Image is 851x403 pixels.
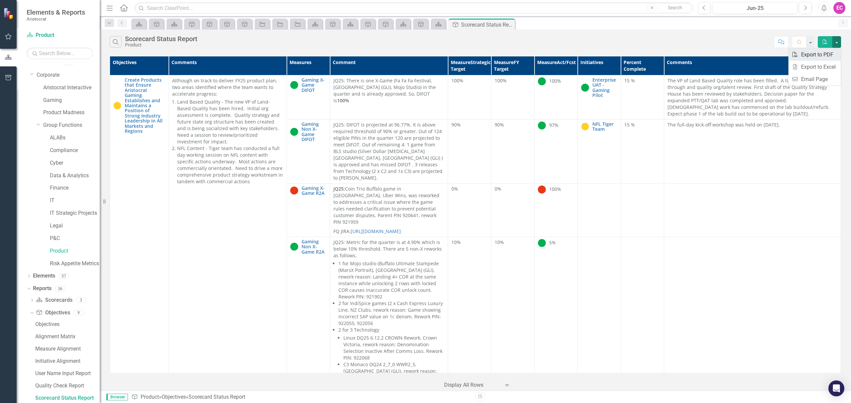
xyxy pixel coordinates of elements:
[50,235,100,242] a: P&C
[135,2,693,14] input: Search ClearPoint...
[35,321,100,327] div: Objectives
[106,394,128,400] span: Browser
[538,239,546,247] img: On Track
[461,21,513,29] div: Scorecard Status Report
[789,48,841,61] a: Export to PDF
[50,197,100,204] a: IT
[55,286,65,291] div: 36
[538,77,546,85] img: On Track
[34,368,100,379] a: User Name Input Report
[43,109,100,117] a: Product Madness
[50,159,100,167] a: Cyber
[290,243,298,251] img: On Track
[27,47,93,59] input: Search Below...
[34,380,100,391] a: Quality Check Report
[333,186,444,227] p: Coin Trio Buffalo game in [GEOGRAPHIC_DATA], Uber Wins, was reworked to addresses a critical issu...
[592,121,617,132] a: NFL Tiger Team
[581,84,589,92] img: On Track
[36,296,72,304] a: Scorecards
[50,184,100,192] a: Finance
[668,5,682,10] span: Search
[35,395,100,401] div: Scorecard Status Report
[50,172,100,180] a: Data & Analytics
[188,394,245,400] div: Scorecard Status Report
[27,16,85,22] small: Aristocrat
[34,319,100,330] a: Objectives
[162,394,186,400] a: Objectives
[50,147,100,154] a: Compliance
[177,145,283,185] li: NFL Content - Tiger team has conducted a full day working session on NFL content with specific ac...
[302,186,326,196] a: Gaming X-Game R2A
[549,239,556,246] span: 5%
[50,134,100,142] a: ALABs
[302,77,326,93] a: Gaming X-Game DIFOT
[172,77,283,97] p: Although on track to deliver FY25 product plan, two areas identified where the team wants to acce...
[43,84,100,92] a: Aristocrat Interactive
[333,121,444,181] p: JQ25: DIFOT is projected at 96.77%. It is above required threshold of 90% or greater. Out of 124 ...
[451,121,461,128] span: 90%
[337,97,349,104] strong: 100%
[668,77,837,117] p: The VP of Land Based Quality role has been filled. A tiger team is working through and quality or...
[549,122,558,128] span: 97%
[35,370,100,376] div: User Name Input Report
[73,310,84,316] div: 9
[36,309,70,317] a: Objectives
[338,300,444,327] li: 2 for IndiSpice games (2 x Cash Express Luxury Line, NZ Clubs, rework reason: Game showing incorr...
[27,32,93,39] a: Product
[34,331,100,342] a: Alignment Matrix
[658,3,691,13] button: Search
[35,334,100,340] div: Alignment Matrix
[59,273,69,279] div: 57
[451,239,461,245] span: 10%
[338,327,444,394] li: 2 for 3 Technology
[35,346,100,352] div: Measure Alignment
[833,2,845,14] div: EC
[712,2,797,14] button: Jun-25
[76,297,86,303] div: 3
[113,102,121,110] img: At Risk
[50,247,100,255] a: Product
[37,71,100,79] a: Corporate
[35,358,100,364] div: Initiative Alignment
[302,121,326,142] a: Gaming Non X-Game DIFOT
[581,122,589,130] img: At Risk
[333,77,444,104] p: JQ25: There is one X-Game (Fa Fa Fa Festival, [GEOGRAPHIC_DATA] (GLI), Mojo Studio) in the quarte...
[290,128,298,136] img: On Track
[63,60,74,65] div: 16
[789,61,841,73] a: Export to Excel
[302,239,326,254] a: Gaming Non X-Game R2A
[538,121,546,129] img: On Track
[131,393,470,401] div: » »
[290,187,298,195] img: Off Track
[333,239,444,259] p: JQ25: Metric for the quarter is at 4.90% which is below 10% threshold. There are 5 non-X reworks ...
[50,260,100,268] a: Risk Appetite Metrics
[33,285,52,292] a: Reports
[624,121,661,128] div: 15 %
[495,239,504,245] span: 10%
[33,272,55,280] a: Elements
[3,8,15,19] img: ClearPoint Strategy
[177,99,283,145] li: Land Based Quality - The new VP of Land-Based Quality has been hired. Initial org assessment is c...
[351,228,401,234] a: [URL][DOMAIN_NAME]
[333,227,444,235] p: FQ JIRA:
[715,4,795,12] div: Jun-25
[338,260,444,300] li: 1 for Mojo studio (Buffalo Ultimate Stampede (MarsX Portrait), [GEOGRAPHIC_DATA] (GLI), rework re...
[549,186,561,192] span: 100%
[789,73,841,85] a: Email Page
[35,383,100,389] div: Quality Check Report
[125,42,197,47] div: Product
[549,78,561,84] span: 100%
[668,121,837,128] p: The full-day kick-off workshop was held on [DATE].
[538,186,546,194] img: Off Track
[50,222,100,230] a: Legal
[50,209,100,217] a: IT Strategic Projects
[34,344,100,354] a: Measure Alignment
[624,77,661,84] div: 15 %
[343,361,444,394] li: C3 Monaco DQ24 2_7_0 WWR2_5, [GEOGRAPHIC_DATA] (GLI), rework reason: Issues with MarsX Fit cabine...
[343,335,444,361] li: Linux DQ25 6.12.2 CROWN Rework, Crown Victoria, rework reason: Denomination Selection Inactive Af...
[828,380,844,396] div: Open Intercom Messenger
[43,97,100,104] a: Gaming
[125,77,165,133] a: Create Products that Ensure Aristocrat Gaming Establishes and Maintains a Position of Strong Indu...
[451,77,463,84] span: 100%
[43,121,100,129] a: Group Functions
